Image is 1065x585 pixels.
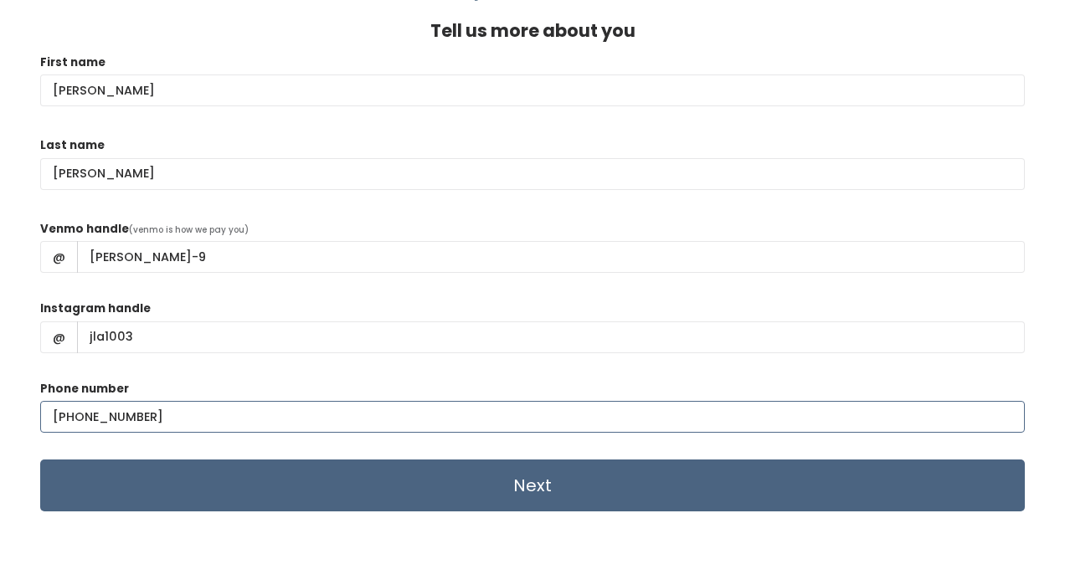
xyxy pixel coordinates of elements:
input: handle [77,321,1025,353]
input: Next [40,459,1025,511]
span: @ [40,241,78,273]
input: (___) ___-____ [40,401,1025,433]
span: @ [40,321,78,353]
label: Phone number [40,381,129,398]
h4: Tell us more about you [430,21,635,40]
label: Last name [40,137,105,154]
label: Venmo handle [40,221,129,238]
label: Instagram handle [40,300,151,317]
label: First name [40,54,105,71]
span: (venmo is how we pay you) [129,223,249,236]
input: handle [77,241,1025,273]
